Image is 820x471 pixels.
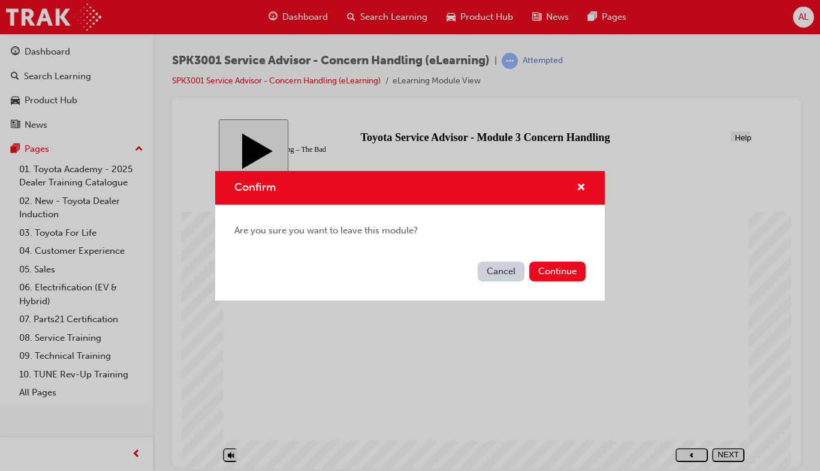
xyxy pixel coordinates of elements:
[577,183,586,194] span: cross-icon
[577,181,586,196] button: cross-icon
[215,205,605,257] div: Are you sure you want to leave this module?
[215,171,605,301] div: Confirm
[529,262,586,281] button: Continue
[234,181,276,194] span: Confirm
[478,262,524,281] button: Cancel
